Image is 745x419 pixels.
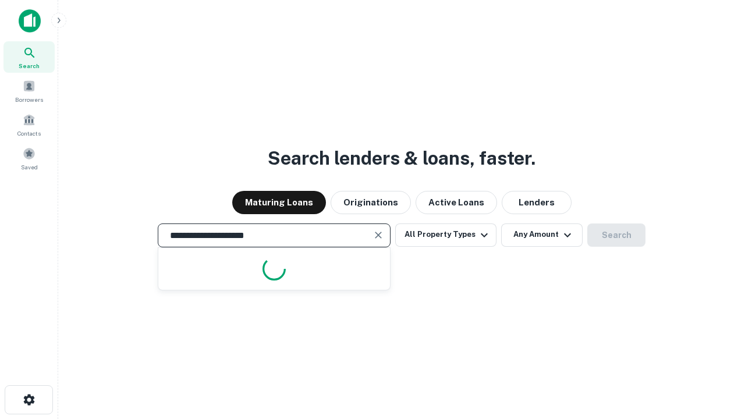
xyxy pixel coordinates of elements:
[232,191,326,214] button: Maturing Loans
[3,143,55,174] a: Saved
[502,191,572,214] button: Lenders
[19,9,41,33] img: capitalize-icon.png
[416,191,497,214] button: Active Loans
[687,289,745,345] iframe: Chat Widget
[15,95,43,104] span: Borrowers
[3,109,55,140] a: Contacts
[370,227,386,243] button: Clear
[3,41,55,73] a: Search
[17,129,41,138] span: Contacts
[331,191,411,214] button: Originations
[395,223,496,247] button: All Property Types
[3,75,55,106] a: Borrowers
[268,144,535,172] h3: Search lenders & loans, faster.
[19,61,40,70] span: Search
[21,162,38,172] span: Saved
[501,223,583,247] button: Any Amount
